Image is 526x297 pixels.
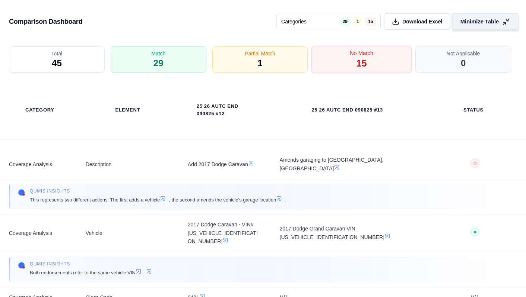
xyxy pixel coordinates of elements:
[470,159,479,170] button: ○
[257,57,262,69] span: 1
[357,57,367,70] span: 15
[280,225,415,242] span: 2017 Dodge Grand Caravan VIN [US_VEHICLE_IDENTIFICATION_NUMBER]
[302,102,392,118] th: 25 26 AUTC END 090825 #13
[473,160,477,166] span: ○
[188,98,262,122] th: 25 26 AUTC END 090825 #12
[473,229,477,235] span: ●
[470,227,479,239] button: ●
[30,268,155,277] span: Both endorsements refer to the same vehicle VIN
[447,50,480,57] span: Not Applicable
[245,50,275,57] span: Partial Match
[86,229,170,238] span: Vehicle
[153,57,164,69] span: 29
[30,261,155,267] span: Qumis INSIGHTS
[86,160,170,169] span: Description
[188,160,262,169] span: Add 2017 Dodge Caravan
[280,156,415,173] span: Amends garaging to [GEOGRAPHIC_DATA], [GEOGRAPHIC_DATA]
[30,196,286,204] span: This represents two different actions: The first adds a vehicle , the second amends the vehicle's...
[30,188,286,194] span: Qumis INSIGHTS
[188,220,262,246] span: 2017 Dodge Caravan - VIN#[US_VEHICLE_IDENTIFICATION_NUMBER]
[106,102,149,118] th: Element
[151,50,165,57] span: Match
[461,57,466,69] span: 0
[350,49,373,57] span: No Match
[454,102,492,118] th: Status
